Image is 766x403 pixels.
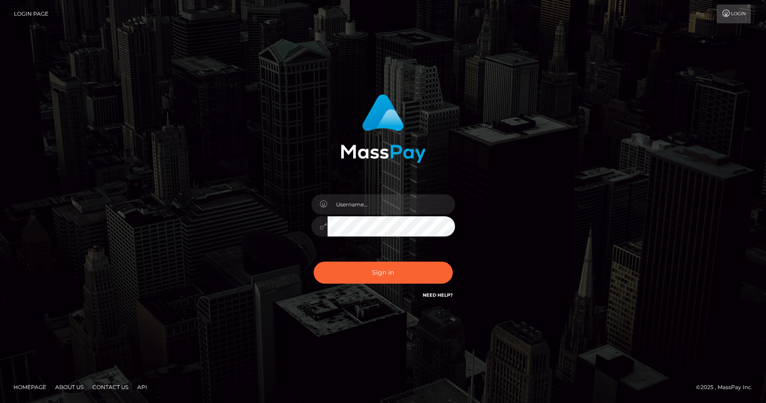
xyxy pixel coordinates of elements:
[14,4,48,23] a: Login Page
[341,94,426,163] img: MassPay Login
[134,380,151,394] a: API
[717,4,751,23] a: Login
[328,194,455,215] input: Username...
[52,380,87,394] a: About Us
[423,292,453,298] a: Need Help?
[314,262,453,284] button: Sign in
[10,380,50,394] a: Homepage
[89,380,132,394] a: Contact Us
[696,382,759,392] div: © 2025 , MassPay Inc.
